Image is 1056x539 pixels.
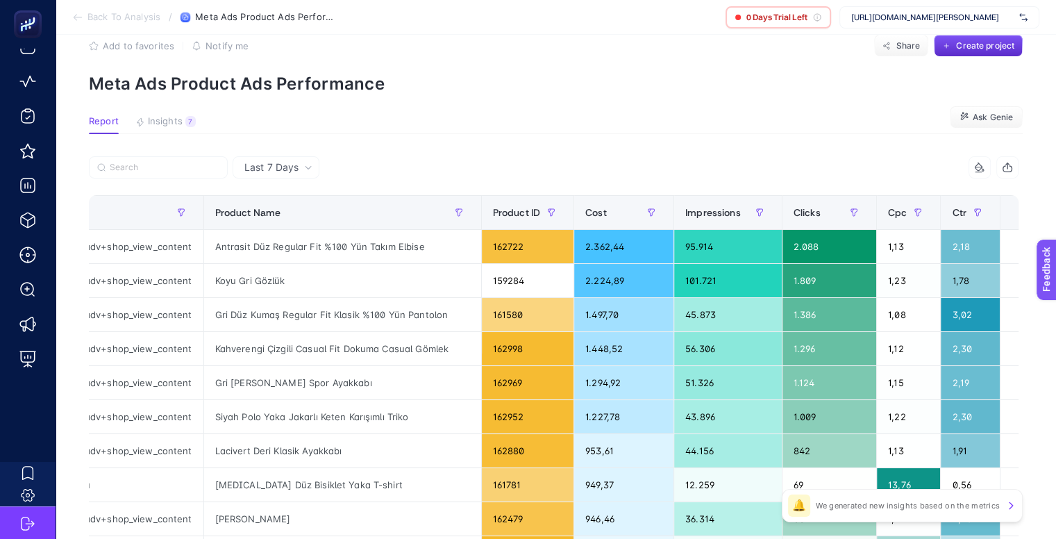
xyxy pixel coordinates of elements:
[973,112,1013,123] span: Ask Genie
[851,12,1014,23] span: [URL][DOMAIN_NAME][PERSON_NAME]
[204,400,481,433] div: Siyah Polo Yaka Jakarlı Keten Karışımlı Triko
[148,116,183,127] span: Insights
[674,400,782,433] div: 43.896
[674,468,782,501] div: 12.259
[941,230,999,263] div: 2,18
[956,40,1014,51] span: Create project
[1013,207,1039,218] div: +
[574,400,673,433] div: 1.227,78
[941,434,999,467] div: 1,91
[941,298,999,331] div: 3,02
[574,332,673,365] div: 1.448,52
[782,468,876,501] div: 69
[482,332,573,365] div: 162998
[204,264,481,297] div: Koyu Gri Gözlük
[1019,10,1028,24] img: svg%3e
[877,230,940,263] div: 1,13
[941,400,999,433] div: 2,30
[482,468,573,501] div: 161781
[482,264,573,297] div: 159284
[782,434,876,467] div: 842
[674,502,782,536] div: 36.314
[574,468,673,501] div: 949,37
[952,207,966,218] span: Ctr
[195,12,334,23] span: Meta Ads Product Ads Performance
[574,264,673,297] div: 2.224,89
[685,207,741,218] span: Impressions
[941,264,999,297] div: 1,78
[674,434,782,467] div: 44.156
[482,230,573,263] div: 162722
[482,400,573,433] div: 162952
[941,332,999,365] div: 2,30
[87,12,160,23] span: Back To Analysis
[950,106,1023,128] button: Ask Genie
[244,160,299,174] span: Last 7 Days
[574,230,673,263] div: 2.362,44
[204,366,481,399] div: Gri [PERSON_NAME] Spor Ayakkabı
[1012,207,1023,238] div: 8 items selected
[206,40,249,51] span: Notify me
[674,366,782,399] div: 51.326
[204,332,481,365] div: Kahverengi Çizgili Casual Fit Dokuma Casual Gömlek
[877,298,940,331] div: 1,08
[782,366,876,399] div: 1.124
[89,74,1023,94] p: Meta Ads Product Ads Performance
[204,298,481,331] div: Gri Düz Kumaş Regular Fit Klasik %100 Yün Pantolon
[782,264,876,297] div: 1.809
[574,434,673,467] div: 953,61
[169,11,172,22] span: /
[877,468,940,501] div: 13,76
[574,366,673,399] div: 1.294,92
[674,332,782,365] div: 56.306
[204,230,481,263] div: Antrasit Düz Regular Fit %100 Yün Takım Elbise
[877,434,940,467] div: 1,13
[585,207,607,218] span: Cost
[103,40,174,51] span: Add to favorites
[204,502,481,536] div: [PERSON_NAME]
[89,116,119,127] span: Report
[888,207,907,218] span: Cpc
[482,298,573,331] div: 161580
[941,468,999,501] div: 0,56
[204,434,481,467] div: Lacivert Deri Klasik Ayakkabı
[674,298,782,331] div: 45.873
[877,264,940,297] div: 1,23
[482,434,573,467] div: 162880
[493,207,540,218] span: Product ID
[782,502,876,536] div: 809
[877,366,940,399] div: 1,15
[934,35,1023,57] button: Create project
[89,40,174,51] button: Add to favorites
[574,298,673,331] div: 1.497,70
[674,264,782,297] div: 101.721
[574,502,673,536] div: 946,46
[482,366,573,399] div: 162969
[185,116,196,127] div: 7
[941,366,999,399] div: 2,19
[896,40,921,51] span: Share
[874,35,928,57] button: Share
[877,400,940,433] div: 1,22
[782,332,876,365] div: 1.296
[788,495,810,517] div: 🔔
[816,500,1000,511] p: We generated new insights based on the metrics
[782,298,876,331] div: 1.386
[674,230,782,263] div: 95.914
[782,400,876,433] div: 1.009
[746,12,807,23] span: 0 Days Trial Left
[110,163,219,173] input: Search
[782,230,876,263] div: 2.088
[204,468,481,501] div: [MEDICAL_DATA] Düz Bisiklet Yaka T-shirt
[794,207,821,218] span: Clicks
[877,332,940,365] div: 1,12
[482,502,573,536] div: 162479
[215,207,281,218] span: Product Name
[192,40,249,51] button: Notify me
[8,4,53,15] span: Feedback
